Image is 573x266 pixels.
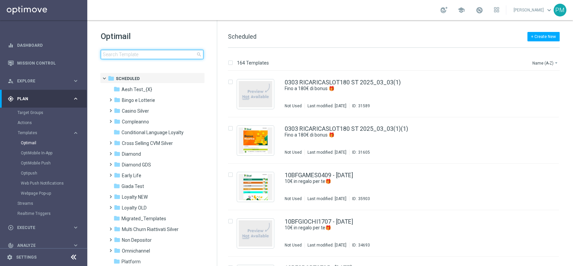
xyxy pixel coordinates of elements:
[305,242,349,248] div: Last modified: [DATE]
[114,161,121,168] i: folder
[285,132,515,138] a: Fino a 180€ di bonus 🎁​
[285,103,302,109] div: Not Used
[122,205,147,211] span: Loyalty OLD
[17,120,70,125] a: Actions
[122,86,152,92] span: Aesh Test_{X}
[17,110,70,115] a: Target Groups
[116,76,140,82] span: Scheduled
[285,225,515,231] a: 10€ in regalo per te🎁
[8,242,73,249] div: Analyze
[7,61,79,66] button: Mission Control
[122,248,150,254] span: Omnichannel
[122,129,184,136] span: Conditional Language Loyalty
[21,138,87,148] div: Optimail
[17,54,79,72] a: Mission Control
[8,225,73,231] div: Execute
[113,183,120,189] i: folder
[113,86,120,92] i: folder
[458,6,465,14] span: school
[358,242,370,248] div: 34693
[305,196,349,201] div: Last modified: [DATE]
[7,225,79,230] button: play_circle_outline Execute keyboard_arrow_right
[114,247,121,254] i: folder
[7,78,79,84] button: person_search Explore keyboard_arrow_right
[285,172,353,178] a: 10BFGAMES0409 - [DATE]
[349,103,370,109] div: ID:
[21,158,87,168] div: OptiMobile Push
[18,131,73,135] div: Templates
[114,140,121,146] i: folder
[285,225,531,231] div: 10€ in regalo per te🎁
[17,208,87,219] div: Realtime Triggers
[73,78,79,84] i: keyboard_arrow_right
[101,31,203,42] h1: Optimail
[114,107,121,114] i: folder
[513,5,554,15] a: [PERSON_NAME]keyboard_arrow_down
[21,168,87,178] div: Optipush
[122,108,149,114] span: Casino Silver
[113,129,120,136] i: folder
[8,225,14,231] i: play_circle_outline
[114,150,121,157] i: folder
[122,162,151,168] span: Diamond GDS
[21,181,70,186] a: Web Push Notifications
[17,97,73,101] span: Plan
[21,148,87,158] div: OptiMobile In-App
[114,172,121,179] i: folder
[285,178,515,185] a: 10€ in regalo per te🎁
[8,78,14,84] i: person_search
[17,198,87,208] div: Streams
[285,79,401,85] a: 0303 RICARICASLOT180 ST 2025_03_03(1)
[228,33,256,40] span: Scheduled
[108,75,114,82] i: folder
[8,96,73,102] div: Plan
[285,196,302,201] div: Not Used
[8,96,14,102] i: gps_fixed
[114,97,121,103] i: folder
[73,130,79,136] i: keyboard_arrow_right
[122,226,179,232] span: Multi Churn Riattivati Silver
[7,96,79,102] div: gps_fixed Plan keyboard_arrow_right
[122,183,144,189] span: Giada Test
[73,224,79,231] i: keyboard_arrow_right
[122,173,141,179] span: Early Life
[239,81,272,107] img: noPreview.jpg
[545,6,553,14] span: keyboard_arrow_down
[7,43,79,48] button: equalizer Dashboard
[122,259,141,265] span: Platform
[16,255,37,259] a: Settings
[554,60,559,66] i: arrow_drop_down
[114,226,121,232] i: folder
[17,128,87,198] div: Templates
[349,150,370,155] div: ID:
[17,201,70,206] a: Streams
[285,85,515,92] a: Fino a 180€ di bonus 🎁​
[122,237,152,243] span: Non Depositor
[237,60,269,66] p: 164 Templates
[17,130,79,136] button: Templates keyboard_arrow_right
[17,108,87,118] div: Target Groups
[17,79,73,83] span: Explore
[8,42,14,48] i: equalizer
[305,103,349,109] div: Last modified: [DATE]
[21,160,70,166] a: OptiMobile Push
[349,196,370,201] div: ID:
[285,219,353,225] a: 10BFGIOCHI1707 - [DATE]
[114,236,121,243] i: folder
[7,254,13,260] i: settings
[554,4,566,16] div: PM
[17,226,73,230] span: Execute
[239,174,272,200] img: 35903.jpeg
[113,258,120,265] i: folder
[122,151,141,157] span: Diamond
[17,211,70,216] a: Realtime Triggers
[239,220,272,246] img: noPreview.jpg
[101,50,203,59] input: Search Template
[8,54,79,72] div: Mission Control
[358,196,370,201] div: 35903
[17,118,87,128] div: Actions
